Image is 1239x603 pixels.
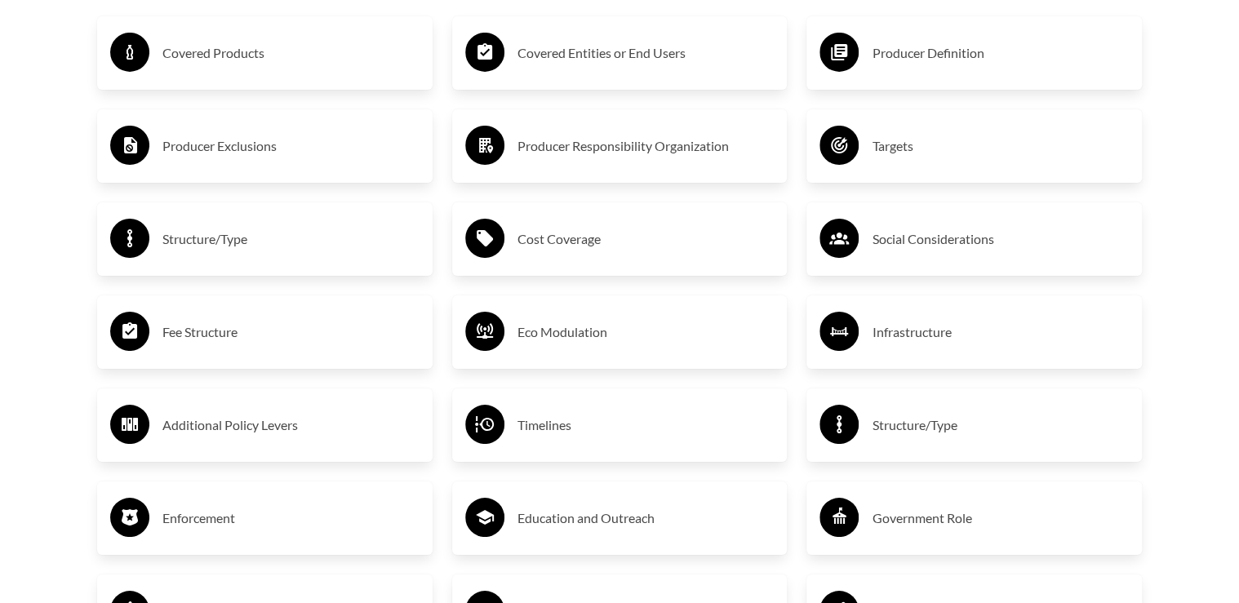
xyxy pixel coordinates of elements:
[872,505,1129,531] h3: Government Role
[162,226,420,252] h3: Structure/Type
[162,40,420,66] h3: Covered Products
[872,319,1129,345] h3: Infrastructure
[162,412,420,438] h3: Additional Policy Levers
[517,133,775,159] h3: Producer Responsibility Organization
[517,505,775,531] h3: Education and Outreach
[162,133,420,159] h3: Producer Exclusions
[872,40,1129,66] h3: Producer Definition
[517,319,775,345] h3: Eco Modulation
[517,412,775,438] h3: Timelines
[872,412,1129,438] h3: Structure/Type
[872,133,1129,159] h3: Targets
[517,226,775,252] h3: Cost Coverage
[872,226,1129,252] h3: Social Considerations
[162,319,420,345] h3: Fee Structure
[162,505,420,531] h3: Enforcement
[517,40,775,66] h3: Covered Entities or End Users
